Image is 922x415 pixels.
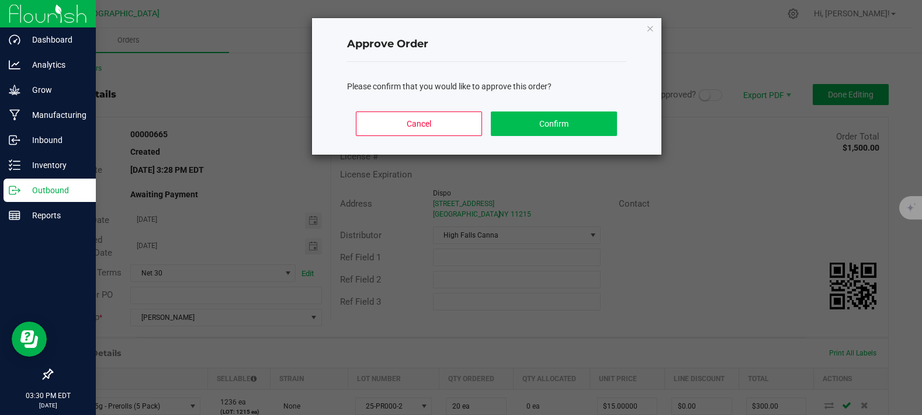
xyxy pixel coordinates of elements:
p: Manufacturing [20,108,91,122]
inline-svg: Manufacturing [9,109,20,121]
button: Confirm [491,111,616,136]
p: [DATE] [5,401,91,410]
p: Dashboard [20,33,91,47]
p: Outbound [20,183,91,197]
inline-svg: Inventory [9,159,20,171]
inline-svg: Grow [9,84,20,96]
inline-svg: Analytics [9,59,20,71]
p: Reports [20,208,91,222]
p: Grow [20,83,91,97]
button: Cancel [356,111,481,136]
iframe: Resource center [12,322,47,357]
p: 03:30 PM EDT [5,390,91,401]
p: Inbound [20,133,91,147]
inline-svg: Dashboard [9,34,20,46]
div: Please confirm that you would like to approve this order? [347,81,626,93]
p: Inventory [20,158,91,172]
inline-svg: Reports [9,210,20,221]
button: Close [646,21,654,35]
inline-svg: Inbound [9,134,20,146]
inline-svg: Outbound [9,184,20,196]
p: Analytics [20,58,91,72]
h4: Approve Order [347,37,626,52]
